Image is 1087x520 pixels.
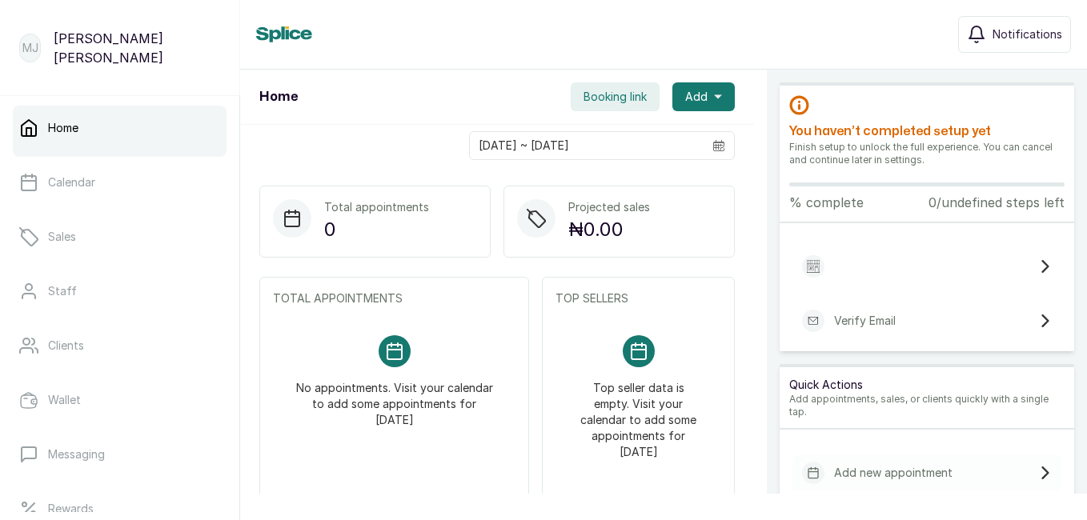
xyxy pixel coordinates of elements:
a: Clients [13,323,227,368]
p: Finish setup to unlock the full experience. You can cancel and continue later in settings. [789,141,1065,166]
button: Booking link [571,82,660,111]
p: Messaging [48,446,105,462]
p: Top seller data is empty. Visit your calendar to add some appointments for [DATE] [575,367,702,460]
h1: Home [259,87,298,106]
p: Staff [48,283,77,299]
p: Sales [48,229,76,245]
p: 0/undefined steps left [929,193,1065,212]
p: MJ [22,40,38,56]
p: TOTAL APPOINTMENTS [273,290,515,306]
p: [PERSON_NAME] [PERSON_NAME] [54,29,220,67]
p: Wallet [48,392,81,408]
span: Notifications [993,26,1062,42]
a: Calendar [13,160,227,205]
a: Staff [13,269,227,314]
p: No appointments. Visit your calendar to add some appointments for [DATE] [292,367,496,428]
p: Quick Actions [789,377,1065,393]
button: Add [672,82,735,111]
p: Total appointments [324,199,429,215]
p: Clients [48,338,84,354]
span: Add [685,89,708,105]
svg: calendar [713,140,724,151]
p: ₦0.00 [568,215,650,244]
p: Rewards [48,501,94,517]
input: Select date [470,132,704,159]
span: Booking link [584,89,647,105]
p: Add appointments, sales, or clients quickly with a single tap. [789,393,1065,418]
p: % complete [789,193,864,212]
a: Home [13,106,227,150]
p: Home [48,120,78,136]
button: Notifications [958,16,1071,53]
h2: You haven’t completed setup yet [789,122,1065,141]
p: Add new appointment [834,465,953,481]
p: 0 [324,215,429,244]
p: Verify Email [834,313,896,329]
p: Calendar [48,174,95,190]
a: Sales [13,214,227,259]
p: TOP SELLERS [556,290,721,306]
a: Wallet [13,378,227,422]
p: Projected sales [568,199,650,215]
a: Messaging [13,432,227,477]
